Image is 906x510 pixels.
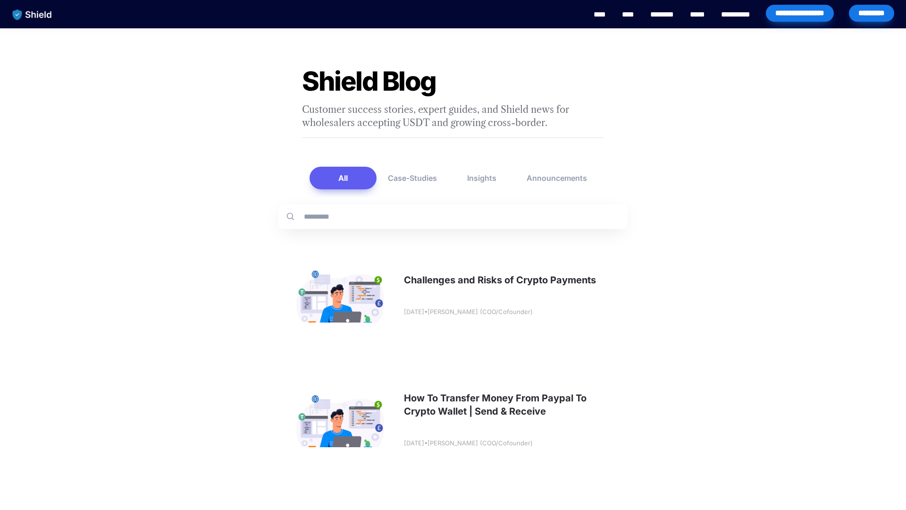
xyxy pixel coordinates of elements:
img: website logo [8,5,57,25]
span: Shield Blog [302,65,436,97]
button: Case-Studies [378,167,446,189]
span: Customer success stories, expert guides, and Shield news for wholesalers accepting USDT and growi... [302,104,571,128]
button: All [310,167,377,189]
button: Insights [448,167,515,189]
button: Announcements [517,167,596,189]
